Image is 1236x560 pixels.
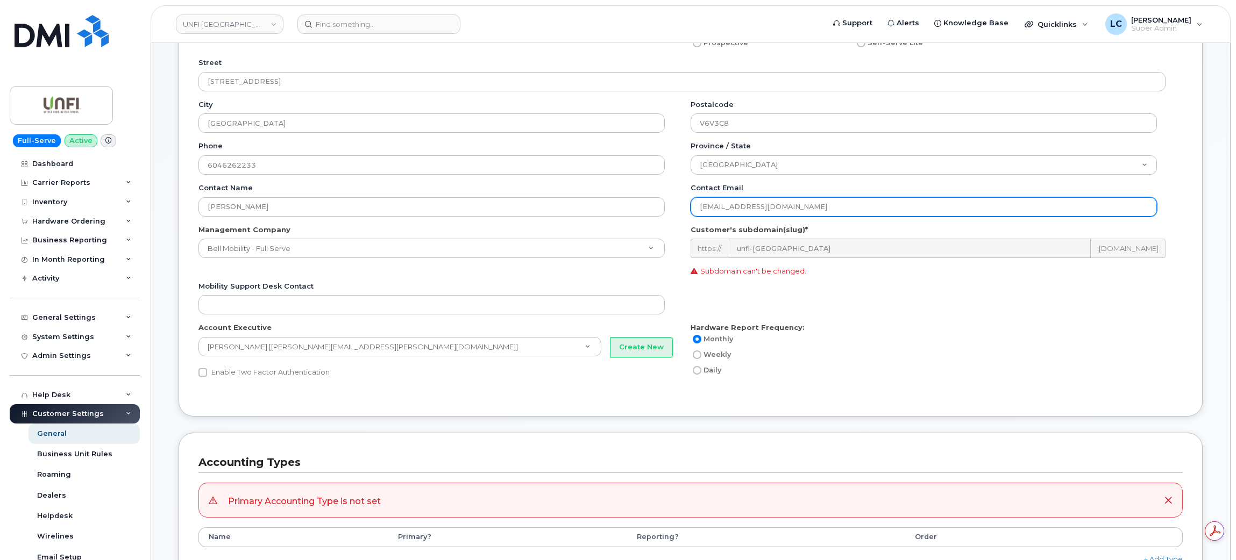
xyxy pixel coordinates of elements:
[691,323,805,332] strong: Hardware Report Frequency:
[693,350,701,359] input: Weekly
[1091,239,1166,258] div: .[DOMAIN_NAME]
[198,322,272,333] label: Account Executive
[198,455,1175,470] h3: Accounting Types
[198,239,665,258] a: Bell Mobility - Full Serve
[691,266,1174,276] p: Subdomain can't be changed.
[842,18,872,28] span: Support
[1110,18,1122,31] span: LC
[691,333,733,346] label: Monthly
[1131,16,1191,24] span: [PERSON_NAME]
[943,18,1008,28] span: Knowledge Base
[691,239,728,258] div: https://
[693,335,701,343] input: Monthly
[610,338,673,357] button: Create New
[176,15,283,34] a: UNFI Canada
[1189,513,1228,552] iframe: Messenger Launcher
[693,366,701,375] input: Daily
[1017,13,1096,35] div: Quicklinks
[198,281,314,291] label: Mobility Support Desk Contact
[297,15,460,34] input: Find something...
[691,141,751,151] label: Province / State
[880,12,927,34] a: Alerts
[855,37,923,49] label: Self-Serve Lite
[691,99,734,110] label: Postalcode
[198,337,601,356] a: [PERSON_NAME] [[PERSON_NAME][EMAIL_ADDRESS][PERSON_NAME][DOMAIN_NAME]]
[1098,13,1210,35] div: Logan Cole
[388,527,627,547] th: Primary?
[198,366,330,379] label: Enable Two Factor Authentication
[228,493,381,508] div: Primary Accounting Type is not set
[691,225,808,235] label: Customer's subdomain(slug)*
[905,527,1093,547] th: Order
[691,37,748,49] label: Prospective
[691,183,743,193] label: Contact email
[1038,20,1077,28] span: Quicklinks
[198,225,290,235] label: Management Company
[857,39,865,47] input: Self-Serve Lite
[691,348,731,361] label: Weekly
[627,527,905,547] th: Reporting?
[691,364,721,377] label: Daily
[198,141,223,151] label: Phone
[826,12,880,34] a: Support
[897,18,919,28] span: Alerts
[201,243,290,253] span: Bell Mobility - Full Serve
[927,12,1016,34] a: Knowledge Base
[198,58,222,68] label: Street
[198,99,213,110] label: City
[198,368,207,377] input: Enable Two Factor Authentication
[198,183,253,193] label: Contact name
[198,527,388,547] th: Name
[693,39,701,47] input: Prospective
[1131,24,1191,33] span: Super Admin
[208,342,518,351] span: [PERSON_NAME] [[PERSON_NAME][EMAIL_ADDRESS][PERSON_NAME][DOMAIN_NAME]]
